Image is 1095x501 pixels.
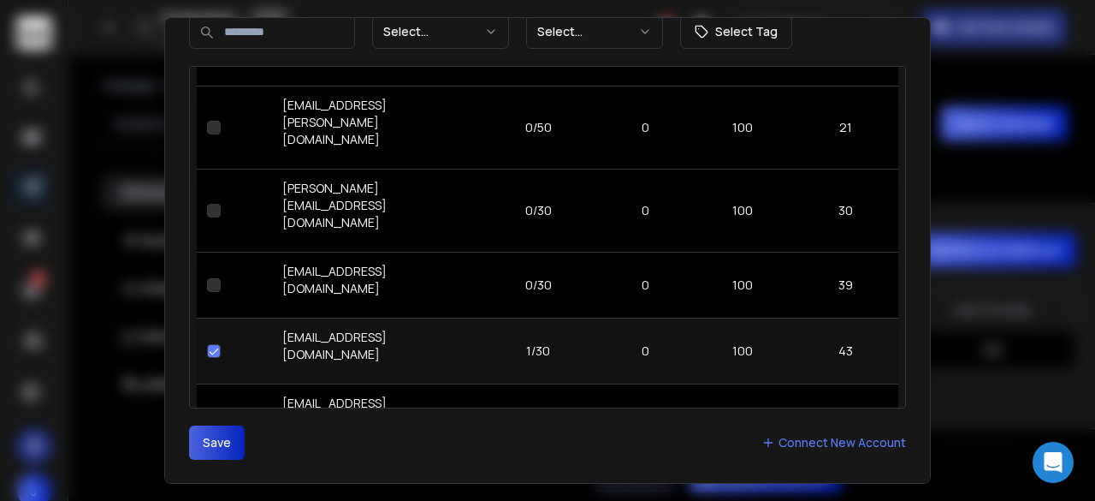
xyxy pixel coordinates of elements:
td: 30 [793,169,898,252]
td: 0/50 [477,86,599,169]
td: 21 [793,86,898,169]
div: Open Intercom Messenger [1033,442,1074,483]
p: 0 [609,119,682,136]
td: 0/30 [477,169,599,252]
p: [EMAIL_ADDRESS][PERSON_NAME][DOMAIN_NAME] [282,97,467,148]
td: 100 [692,169,792,252]
p: [PERSON_NAME][EMAIL_ADDRESS][DOMAIN_NAME] [282,180,467,231]
td: 100 [692,86,792,169]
